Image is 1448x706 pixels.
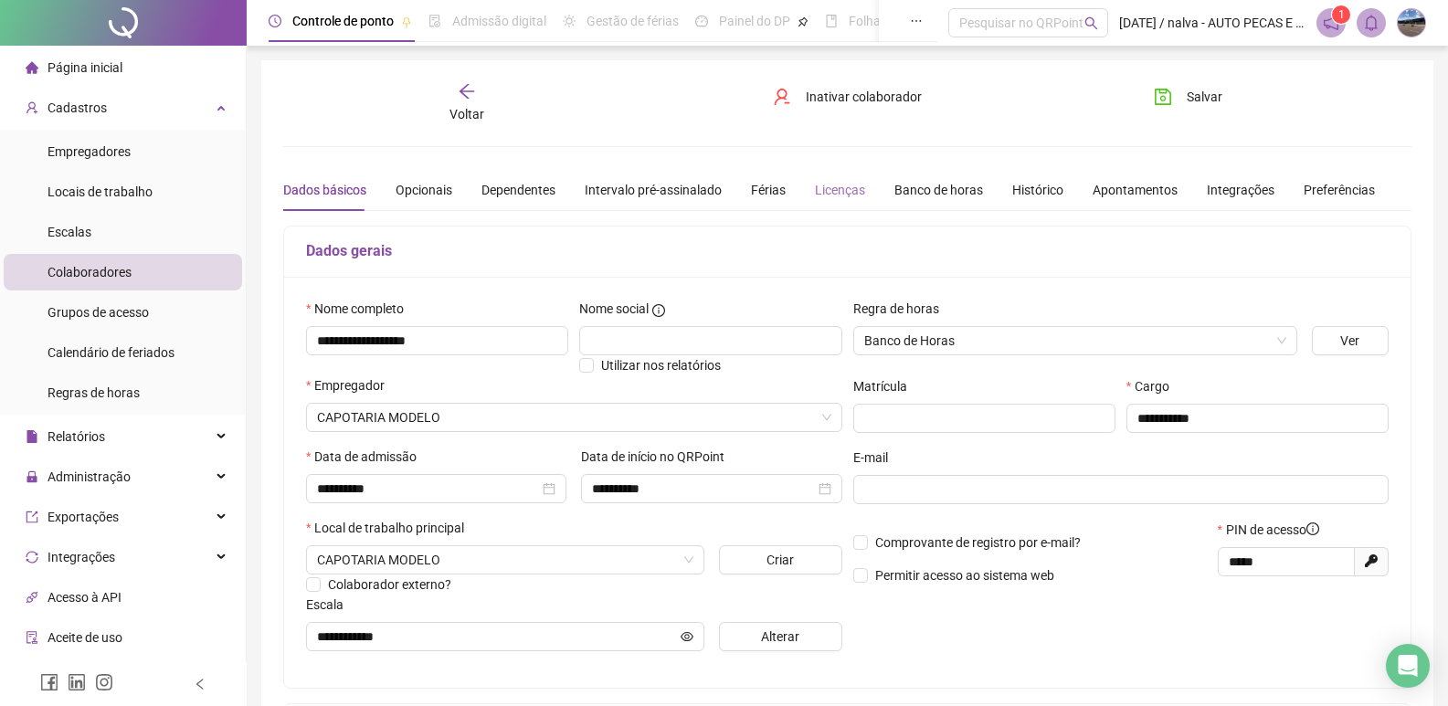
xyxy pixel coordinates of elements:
button: Ver [1312,326,1389,355]
span: ellipsis [910,15,923,27]
span: Empregadores [48,144,131,159]
div: Histórico [1012,180,1063,200]
span: AV PRESIDENTE VARGAS, 971, ANGELIM, PARAGOMINAS-PA [317,546,693,574]
span: Ver [1340,331,1359,351]
span: Regras de horas [48,385,140,400]
span: eye [681,630,693,643]
span: dashboard [695,15,708,27]
button: Alterar [719,622,842,651]
span: Colaboradores [48,265,132,279]
span: Criar [766,550,794,570]
span: pushpin [798,16,809,27]
label: E-mail [853,448,900,468]
span: PIN de acesso [1226,520,1319,540]
img: 23117 [1398,9,1425,37]
span: bell [1363,15,1379,31]
span: Acesso à API [48,590,122,605]
span: user-delete [773,88,791,106]
span: Colaborador externo? [328,577,451,592]
div: Dependentes [481,180,555,200]
span: PECAS E ACESSORIOS MODELO LTDA EPP [317,404,831,431]
span: Gestão de férias [587,14,679,28]
span: Calendário de feriados [48,345,174,360]
label: Local de trabalho principal [306,518,476,538]
span: instagram [95,673,113,691]
label: Cargo [1126,376,1181,396]
span: Permitir acesso ao sistema web [875,568,1054,583]
span: Utilizar nos relatórios [601,358,721,373]
span: Painel do DP [719,14,790,28]
span: arrow-left [458,82,476,100]
sup: 1 [1332,5,1350,24]
span: api [26,591,38,604]
span: Inativar colaborador [806,87,922,107]
div: Férias [751,180,786,200]
div: Integrações [1207,180,1274,200]
label: Nome completo [306,299,416,319]
span: 1 [1338,8,1345,21]
span: Folha de pagamento [849,14,966,28]
label: Data de admissão [306,447,428,467]
div: Licenças [815,180,865,200]
span: lock [26,470,38,483]
span: file-done [428,15,441,27]
label: Data de início no QRPoint [581,447,736,467]
span: info-circle [1306,522,1319,535]
div: Dados básicos [283,180,366,200]
span: export [26,511,38,523]
button: Salvar [1140,82,1236,111]
span: audit [26,631,38,644]
span: Aceite de uso [48,630,122,645]
span: facebook [40,673,58,691]
span: Admissão digital [452,14,546,28]
h5: Dados gerais [306,240,1389,262]
span: info-circle [652,304,665,317]
div: Intervalo pré-assinalado [585,180,722,200]
span: home [26,61,38,74]
span: sync [26,551,38,564]
span: sun [563,15,576,27]
div: Opcionais [396,180,452,200]
label: Escala [306,595,355,615]
span: Salvar [1187,87,1222,107]
span: Administração [48,469,131,484]
span: save [1154,88,1172,106]
label: Matrícula [853,376,919,396]
div: Banco de horas [894,180,983,200]
span: Comprovante de registro por e-mail? [875,535,1081,550]
span: Banco de Horas [864,327,1286,354]
div: Open Intercom Messenger [1386,644,1430,688]
label: Regra de horas [853,299,951,319]
span: notification [1323,15,1339,31]
button: Criar [719,545,842,574]
div: Apontamentos [1093,180,1178,200]
span: Grupos de acesso [48,305,149,320]
span: [DATE] / nalva - AUTO PECAS E SERVICOS MODELO LTDA [1119,13,1305,33]
span: Integrações [48,550,115,564]
span: pushpin [401,16,412,27]
span: left [194,678,206,690]
span: Cadastros [48,100,107,115]
span: file [26,430,38,443]
span: Controle de ponto [292,14,394,28]
span: Relatórios [48,429,105,444]
span: Exportações [48,510,119,524]
span: Alterar [761,627,799,647]
button: Inativar colaborador [759,82,935,111]
label: Empregador [306,375,396,395]
span: Escalas [48,225,91,239]
span: clock-circle [269,15,281,27]
div: Preferências [1304,180,1375,200]
span: book [825,15,838,27]
span: user-add [26,101,38,114]
span: Página inicial [48,60,122,75]
span: Nome social [579,299,649,319]
span: Locais de trabalho [48,184,153,199]
span: Voltar [449,107,484,121]
span: linkedin [68,673,86,691]
span: search [1084,16,1098,30]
